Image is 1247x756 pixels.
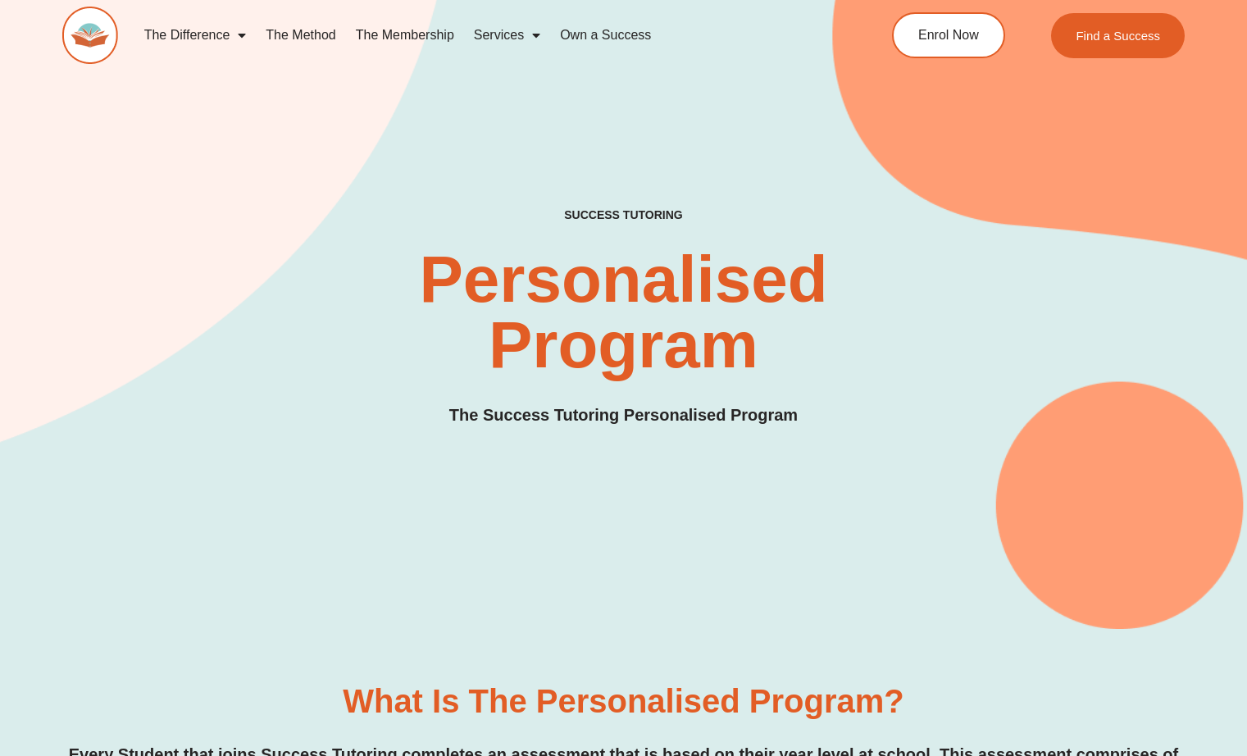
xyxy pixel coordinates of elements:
iframe: Chat Widget [966,571,1247,756]
h3: The Success Tutoring Personalised Program [449,403,798,428]
a: Find a Success [1051,13,1185,58]
nav: Menu [134,16,828,54]
a: Enrol Now [892,12,1005,58]
a: Own a Success [550,16,661,54]
a: The Difference [134,16,257,54]
h3: What is the personalised program? [343,685,904,717]
a: The Membership [346,16,464,54]
h2: Personalised Program [370,247,877,378]
span: Find a Success [1076,30,1160,42]
h4: SUCCESS TUTORING​ [457,208,790,222]
a: The Method [256,16,345,54]
a: Services [464,16,550,54]
span: Enrol Now [918,29,979,42]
